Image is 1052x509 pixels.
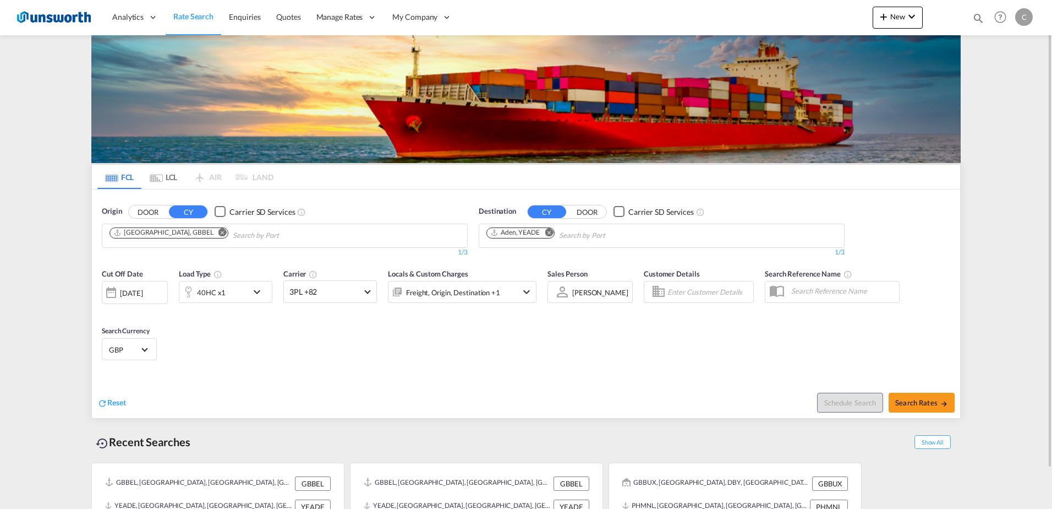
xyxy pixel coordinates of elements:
button: icon-plus 400-fgNewicon-chevron-down [873,7,923,29]
input: Chips input. [233,227,337,245]
button: Remove [538,228,554,239]
div: C [1015,8,1033,26]
span: Quotes [276,12,300,21]
div: Carrier SD Services [628,207,694,218]
div: Aden, YEADE [490,228,540,237]
span: Load Type [179,269,222,278]
span: Analytics [112,12,144,23]
div: Press delete to remove this chip. [490,228,542,237]
input: Enter Customer Details [667,284,750,300]
md-pagination-wrapper: Use the left and right arrow keys to navigate between tabs [97,165,273,189]
span: Cut Off Date [102,269,143,278]
md-chips-wrap: Chips container. Use arrow keys to select chips. [485,224,668,245]
span: Destination [479,206,516,217]
md-tab-item: FCL [97,165,141,189]
span: Reset [107,398,126,407]
md-icon: icon-magnify [972,12,984,24]
md-icon: icon-chevron-down [250,285,269,299]
div: Press delete to remove this chip. [113,228,216,237]
div: OriginDOOR CY Checkbox No InkUnchecked: Search for CY (Container Yard) services for all selected ... [92,189,960,418]
span: Locals & Custom Charges [388,269,468,278]
div: Carrier SD Services [229,207,295,218]
button: CY [528,205,566,218]
div: Freight Origin Destination Dock Stuffingicon-chevron-down [388,281,536,303]
span: Rate Search [173,12,213,21]
div: icon-refreshReset [97,397,126,409]
div: [PERSON_NAME] [572,288,628,297]
input: Chips input. [559,227,664,245]
div: icon-magnify [972,12,984,29]
img: LCL+%26+FCL+BACKGROUND.png [91,35,961,163]
md-icon: icon-chevron-down [520,285,533,299]
span: Enquiries [229,12,261,21]
md-icon: icon-refresh [97,398,107,408]
md-select: Sales Person: Cesar Caicedo [571,284,629,300]
div: Belfast, GBBEL [113,228,213,237]
md-tab-item: LCL [141,165,185,189]
span: New [877,12,918,21]
button: Search Ratesicon-arrow-right [889,393,955,413]
span: Sales Person [547,269,588,278]
button: Remove [211,228,228,239]
span: Customer Details [644,269,699,278]
div: GBBEL, Belfast, United Kingdom, GB & Ireland, Europe [105,476,292,491]
button: Note: By default Schedule search will only considerorigin ports, destination ports and cut off da... [817,393,883,413]
md-icon: icon-plus 400-fg [877,10,890,23]
div: GBBUX [812,476,848,491]
md-datepicker: Select [102,303,110,318]
div: 1/3 [102,248,468,257]
div: Recent Searches [91,430,195,454]
span: Search Rates [895,398,948,407]
md-icon: Unchecked: Search for CY (Container Yard) services for all selected carriers.Checked : Search for... [696,208,705,216]
md-icon: icon-arrow-right [940,400,948,408]
span: My Company [392,12,437,23]
md-chips-wrap: Chips container. Use arrow keys to select chips. [108,224,342,245]
div: GBBEL [295,476,331,491]
div: Freight Origin Destination Dock Stuffing [406,285,500,300]
div: 40HC x1icon-chevron-down [179,281,272,303]
md-checkbox: Checkbox No Ink [215,206,295,218]
span: Manage Rates [316,12,363,23]
span: Search Currency [102,327,150,335]
div: 40HC x1 [197,285,226,300]
md-icon: icon-chevron-down [905,10,918,23]
div: Help [991,8,1015,28]
button: DOOR [129,205,167,218]
md-select: Select Currency: £ GBPUnited Kingdom Pound [108,342,151,358]
md-icon: Unchecked: Search for CY (Container Yard) services for all selected carriers.Checked : Search for... [297,208,306,216]
md-checkbox: Checkbox No Ink [613,206,694,218]
span: 3PL +82 [289,286,361,297]
span: Help [991,8,1010,26]
img: 3748d800213711f08852f18dcb6d8936.jpg [17,5,91,30]
div: GBBEL, Belfast, United Kingdom, GB & Ireland, Europe [364,476,551,491]
md-icon: The selected Trucker/Carrierwill be displayed in the rate results If the rates are from another f... [309,270,317,279]
span: Origin [102,206,122,217]
div: [DATE] [120,288,143,298]
md-icon: Your search will be saved by the below given name [843,270,852,279]
input: Search Reference Name [786,283,899,299]
span: Search Reference Name [765,269,852,278]
md-icon: icon-backup-restore [96,437,109,450]
div: [DATE] [102,281,168,304]
span: GBP [109,345,140,355]
button: CY [169,205,207,218]
md-icon: icon-information-outline [213,270,222,279]
span: Carrier [283,269,317,278]
div: GBBUX, Buxton, DBY, United Kingdom, GB & Ireland, Europe [622,476,809,491]
div: 1/3 [479,248,845,257]
button: DOOR [568,205,606,218]
span: Show All [914,435,951,449]
div: GBBEL [554,476,589,491]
